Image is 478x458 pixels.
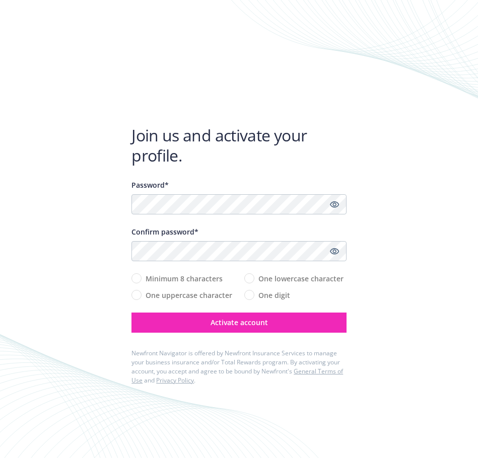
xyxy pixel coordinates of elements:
[258,273,344,284] span: One lowercase character
[131,241,347,261] input: Confirm your unique password...
[131,194,347,214] input: Enter a unique password...
[131,313,347,333] button: Activate account
[131,125,347,166] h1: Join us and activate your profile.
[131,349,347,385] div: Newfront Navigator is offered by Newfront Insurance Services to manage your business insurance an...
[131,367,343,385] a: General Terms of Use
[258,290,290,300] span: One digit
[328,198,340,210] a: Show password
[131,180,169,190] span: Password*
[131,227,198,237] span: Confirm password*
[131,89,227,107] img: Newfront logo
[146,290,232,300] span: One uppercase character
[156,376,194,385] a: Privacy Policy
[211,318,268,327] span: Activate account
[328,245,340,257] a: Show password
[146,273,223,284] span: Minimum 8 characters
